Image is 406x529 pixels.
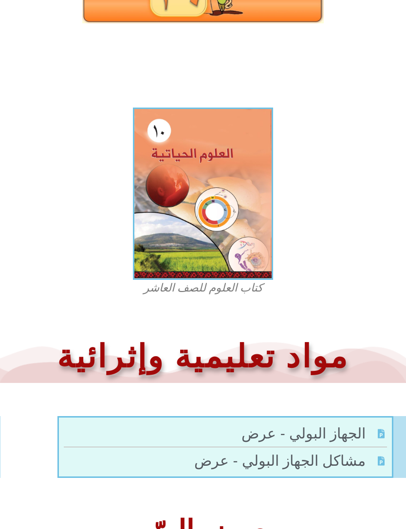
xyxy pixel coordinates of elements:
span: مشاكل الجهاز البولي - عرض [194,450,368,472]
a: الجهاز البولي - عرض [64,422,387,444]
figcaption: كتاب العلوم للصف العاشر [86,280,320,296]
span: الجهاز البولي - عرض [241,422,368,444]
h1: مواد تعليمية وإثرائية [5,336,401,378]
a: مشاكل الجهاز البولي - عرض [64,450,387,472]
